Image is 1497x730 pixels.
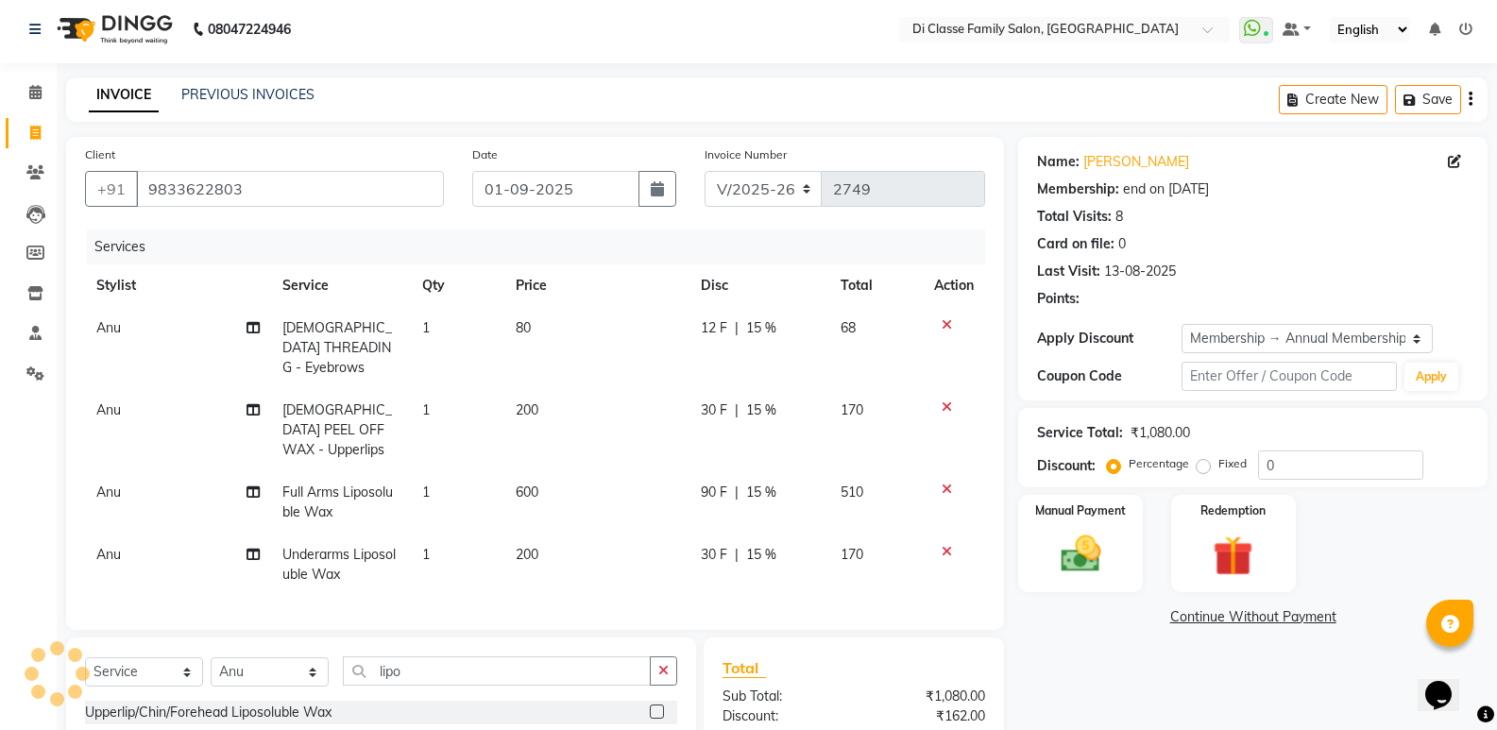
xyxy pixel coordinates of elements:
div: 13-08-2025 [1104,262,1176,281]
div: Coupon Code [1037,366,1181,386]
span: Underarms Liposoluble Wax [282,546,396,583]
div: Services [87,229,999,264]
th: Stylist [85,264,271,307]
span: [DEMOGRAPHIC_DATA] THREADING - Eyebrows [282,319,392,376]
span: 80 [516,319,531,336]
span: 510 [841,484,863,501]
span: | [735,483,739,502]
div: Card on file: [1037,234,1114,254]
th: Qty [411,264,504,307]
span: Anu [96,484,121,501]
div: end on [DATE] [1123,179,1209,199]
span: Anu [96,319,121,336]
img: logo [48,3,178,56]
div: Membership: [1037,179,1119,199]
span: | [735,545,739,565]
span: 1 [422,401,430,418]
a: PREVIOUS INVOICES [181,86,315,103]
img: _cash.svg [1048,531,1114,577]
span: 170 [841,401,863,418]
img: _gift.svg [1200,531,1266,581]
span: 15 % [746,483,776,502]
th: Total [829,264,923,307]
iframe: chat widget [1418,654,1478,711]
div: Service Total: [1037,423,1123,443]
span: 15 % [746,400,776,420]
span: Total [723,658,766,678]
th: Service [271,264,411,307]
button: Apply [1404,363,1458,391]
div: Name: [1037,152,1080,172]
span: Anu [96,546,121,563]
label: Fixed [1218,455,1247,472]
span: 200 [516,401,538,418]
div: Sub Total: [708,687,854,706]
label: Percentage [1129,455,1189,472]
button: +91 [85,171,138,207]
span: 15 % [746,545,776,565]
input: Enter Offer / Coupon Code [1182,362,1397,391]
div: ₹1,080.00 [854,687,999,706]
span: 600 [516,484,538,501]
div: Points: [1037,289,1080,309]
input: Search by Name/Mobile/Email/Code [136,171,444,207]
span: 90 F [701,483,727,502]
div: 0 [1118,234,1126,254]
button: Create New [1279,85,1387,114]
th: Disc [689,264,829,307]
a: [PERSON_NAME] [1083,152,1189,172]
label: Client [85,146,115,163]
span: 12 F [701,318,727,338]
span: 1 [422,484,430,501]
span: | [735,400,739,420]
div: Last Visit: [1037,262,1100,281]
div: Discount: [1037,456,1096,476]
div: 8 [1115,207,1123,227]
div: Discount: [708,706,854,726]
a: INVOICE [89,78,159,112]
label: Manual Payment [1035,502,1126,519]
span: 1 [422,319,430,336]
span: 1 [422,546,430,563]
label: Invoice Number [705,146,787,163]
div: Apply Discount [1037,329,1181,348]
input: Search or Scan [343,656,651,686]
span: | [735,318,739,338]
div: Upperlip/Chin/Forehead Liposoluble Wax [85,703,332,722]
div: ₹1,080.00 [1131,423,1190,443]
span: 170 [841,546,863,563]
span: 68 [841,319,856,336]
button: Save [1395,85,1461,114]
b: 08047224946 [208,3,291,56]
span: [DEMOGRAPHIC_DATA] PEEL OFF WAX - Upperlips [282,401,392,458]
span: Full Arms Liposoluble Wax [282,484,393,520]
span: Anu [96,401,121,418]
span: 200 [516,546,538,563]
label: Date [472,146,498,163]
label: Redemption [1200,502,1266,519]
span: 30 F [701,545,727,565]
div: ₹162.00 [854,706,999,726]
a: Continue Without Payment [1022,607,1484,627]
span: 30 F [701,400,727,420]
span: 15 % [746,318,776,338]
div: Total Visits: [1037,207,1112,227]
th: Action [923,264,985,307]
th: Price [504,264,690,307]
